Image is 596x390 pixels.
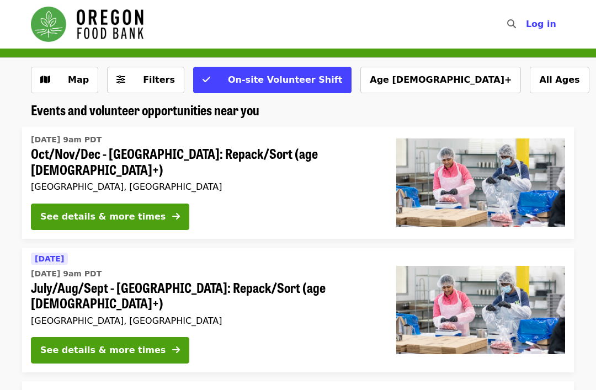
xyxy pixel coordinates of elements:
[116,74,125,85] i: sliders-h icon
[31,337,189,364] button: See details & more times
[228,74,342,85] span: On-site Volunteer Shift
[31,268,102,280] time: [DATE] 9am PDT
[396,266,565,354] img: July/Aug/Sept - Beaverton: Repack/Sort (age 10+) organized by Oregon Food Bank
[31,67,98,93] button: Show map view
[40,344,166,357] div: See details & more times
[31,316,379,326] div: [GEOGRAPHIC_DATA], [GEOGRAPHIC_DATA]
[203,74,210,85] i: check icon
[31,100,259,119] span: Events and volunteer opportunities near you
[31,181,379,192] div: [GEOGRAPHIC_DATA], [GEOGRAPHIC_DATA]
[22,127,574,239] a: See details for "Oct/Nov/Dec - Beaverton: Repack/Sort (age 10+)"
[526,19,556,29] span: Log in
[143,74,175,85] span: Filters
[172,211,180,222] i: arrow-right icon
[68,74,89,85] span: Map
[31,280,379,312] span: July/Aug/Sept - [GEOGRAPHIC_DATA]: Repack/Sort (age [DEMOGRAPHIC_DATA]+)
[517,13,565,35] button: Log in
[360,67,521,93] button: Age [DEMOGRAPHIC_DATA]+
[396,138,565,227] img: Oct/Nov/Dec - Beaverton: Repack/Sort (age 10+) organized by Oregon Food Bank
[107,67,184,93] button: Filters (0 selected)
[530,67,589,93] button: All Ages
[523,11,531,38] input: Search
[172,345,180,355] i: arrow-right icon
[193,67,352,93] button: On-site Volunteer Shift
[35,254,64,263] span: [DATE]
[31,146,379,178] span: Oct/Nov/Dec - [GEOGRAPHIC_DATA]: Repack/Sort (age [DEMOGRAPHIC_DATA]+)
[40,74,50,85] i: map icon
[40,210,166,223] div: See details & more times
[31,134,102,146] time: [DATE] 9am PDT
[31,7,143,42] img: Oregon Food Bank - Home
[22,248,574,373] a: See details for "July/Aug/Sept - Beaverton: Repack/Sort (age 10+)"
[507,19,516,29] i: search icon
[31,204,189,230] button: See details & more times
